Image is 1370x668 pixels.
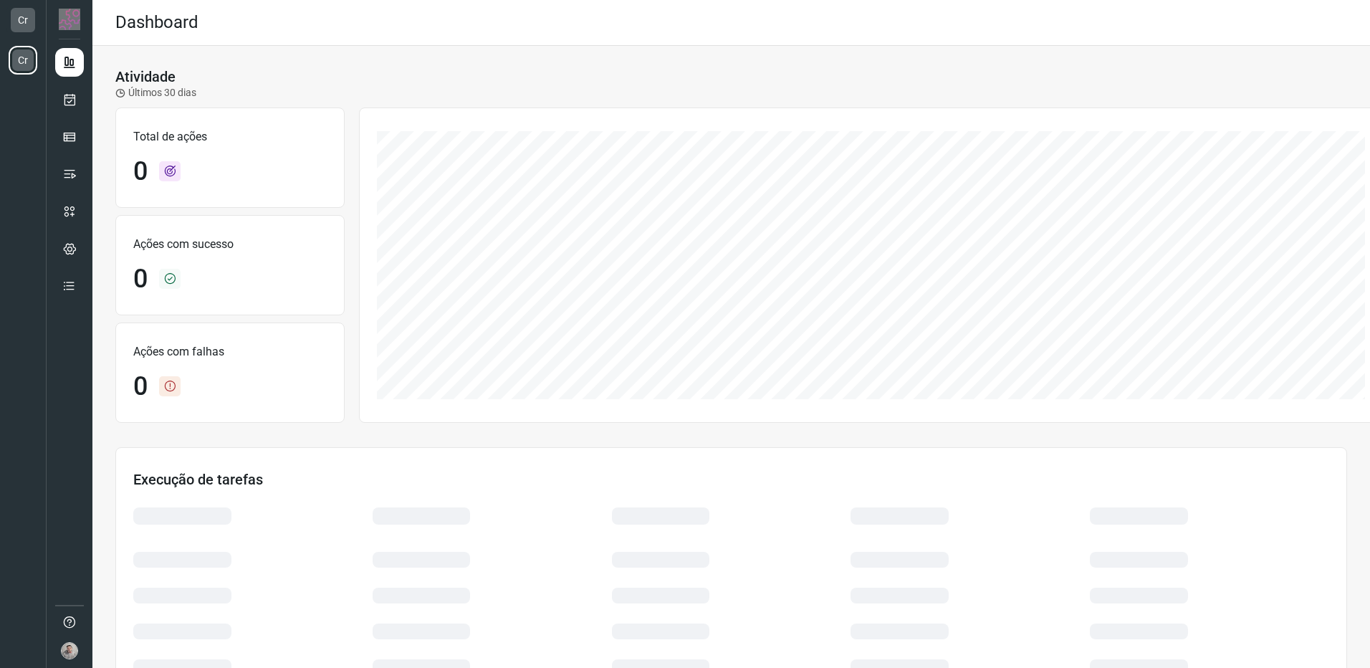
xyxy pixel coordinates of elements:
img: Logo [59,9,80,30]
h1: 0 [133,156,148,187]
li: Cr [9,46,37,75]
h3: Execução de tarefas [133,471,1329,488]
h2: Dashboard [115,12,198,33]
img: 903321b9880be1c5133ac7d4147ff481.jpg [61,642,78,659]
h1: 0 [133,264,148,295]
li: Cr [9,6,37,34]
h1: 0 [133,371,148,402]
p: Total de ações [133,128,327,145]
p: Ações com falhas [133,343,327,361]
h3: Atividade [115,68,176,85]
p: Últimos 30 dias [115,85,196,100]
p: Ações com sucesso [133,236,327,253]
